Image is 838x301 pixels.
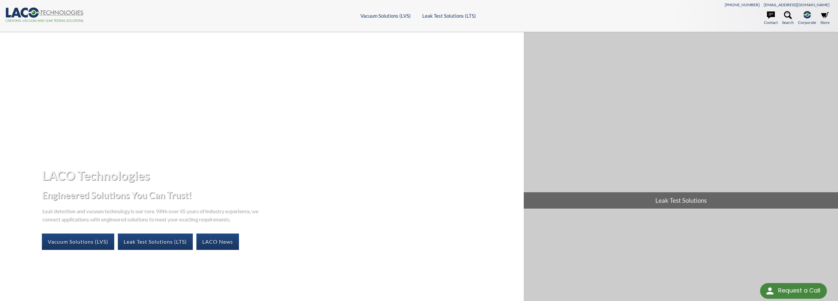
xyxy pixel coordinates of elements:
[778,283,820,298] div: Request a Call
[764,11,778,26] a: Contact
[764,2,829,7] a: [EMAIL_ADDRESS][DOMAIN_NAME]
[118,234,193,250] a: Leak Test Solutions (LTS)
[524,32,838,209] a: Leak Test Solutions
[765,286,775,296] img: round button
[422,13,476,19] a: Leak Test Solutions (LTS)
[196,234,239,250] a: LACO News
[42,189,519,201] h2: Engineered Solutions You Can Trust!
[725,2,760,7] a: [PHONE_NUMBER]
[820,11,829,26] a: Store
[42,234,114,250] a: Vacuum Solutions (LVS)
[798,19,816,26] span: Corporate
[360,13,411,19] a: Vacuum Solutions (LVS)
[782,11,794,26] a: Search
[760,283,827,299] div: Request a Call
[42,167,519,183] h1: LACO Technologies
[524,192,838,209] span: Leak Test Solutions
[42,206,261,223] p: Leak detection and vacuum technology is our core. With over 45 years of industry experience, we c...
